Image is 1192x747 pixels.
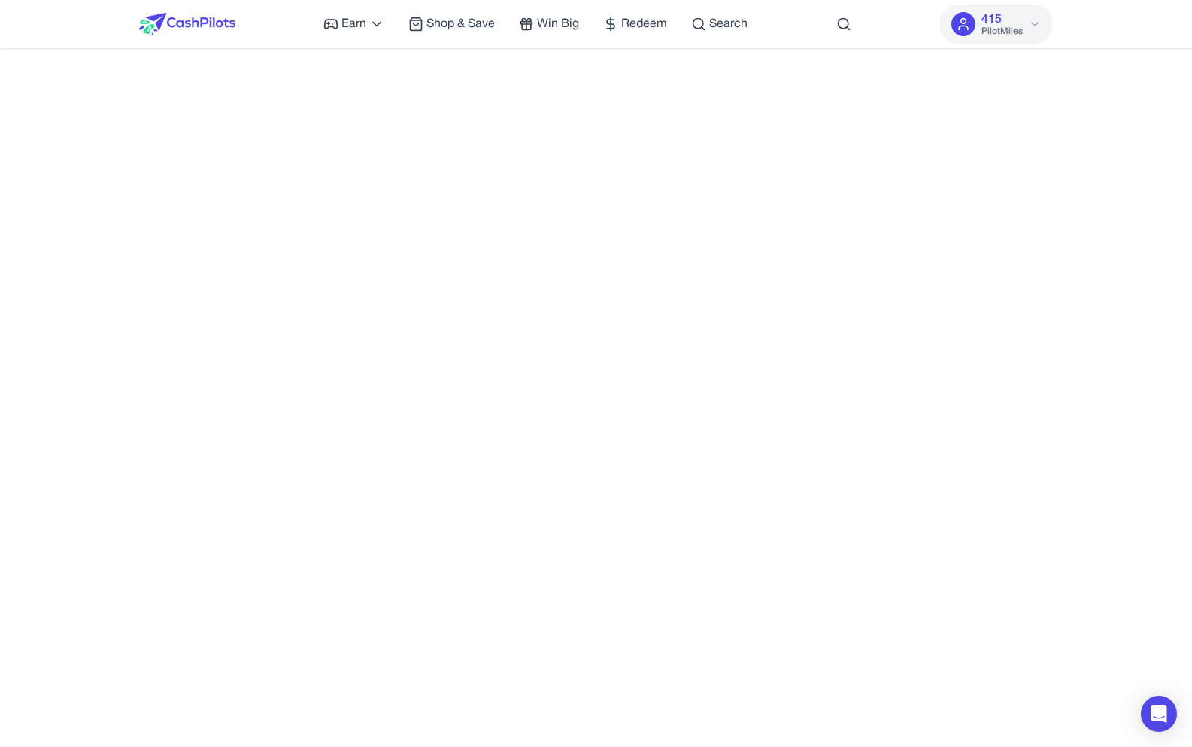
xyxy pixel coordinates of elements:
span: 415 [981,11,1002,29]
span: Shop & Save [426,15,495,33]
button: 415PilotMiles [939,5,1053,44]
span: Earn [341,15,366,33]
span: PilotMiles [981,26,1023,38]
span: Win Big [537,15,579,33]
img: CashPilots Logo [139,13,235,35]
a: Win Big [519,15,579,33]
a: Search [691,15,748,33]
span: Redeem [621,15,667,33]
span: Search [709,15,748,33]
a: Redeem [603,15,667,33]
div: Open Intercom Messenger [1141,696,1177,732]
a: Shop & Save [408,15,495,33]
a: Earn [323,15,384,33]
